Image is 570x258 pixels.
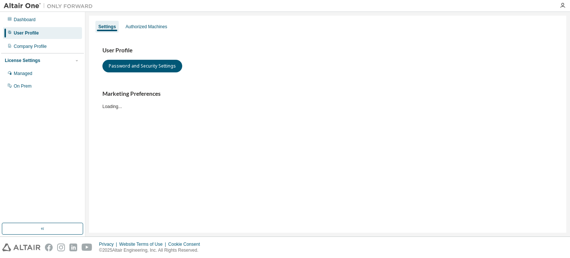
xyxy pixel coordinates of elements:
div: Managed [14,71,32,76]
img: youtube.svg [82,244,92,251]
div: Loading... [102,90,553,109]
img: facebook.svg [45,244,53,251]
img: Altair One [4,2,96,10]
img: instagram.svg [57,244,65,251]
div: Company Profile [14,43,47,49]
div: License Settings [5,58,40,63]
div: Authorized Machines [125,24,167,30]
div: Settings [98,24,116,30]
button: Password and Security Settings [102,60,182,72]
p: © 2025 Altair Engineering, Inc. All Rights Reserved. [99,247,204,254]
div: User Profile [14,30,39,36]
div: On Prem [14,83,32,89]
div: Privacy [99,241,119,247]
div: Cookie Consent [168,241,204,247]
div: Website Terms of Use [119,241,168,247]
img: altair_logo.svg [2,244,40,251]
h3: User Profile [102,47,553,54]
h3: Marketing Preferences [102,90,553,98]
img: linkedin.svg [69,244,77,251]
div: Dashboard [14,17,36,23]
